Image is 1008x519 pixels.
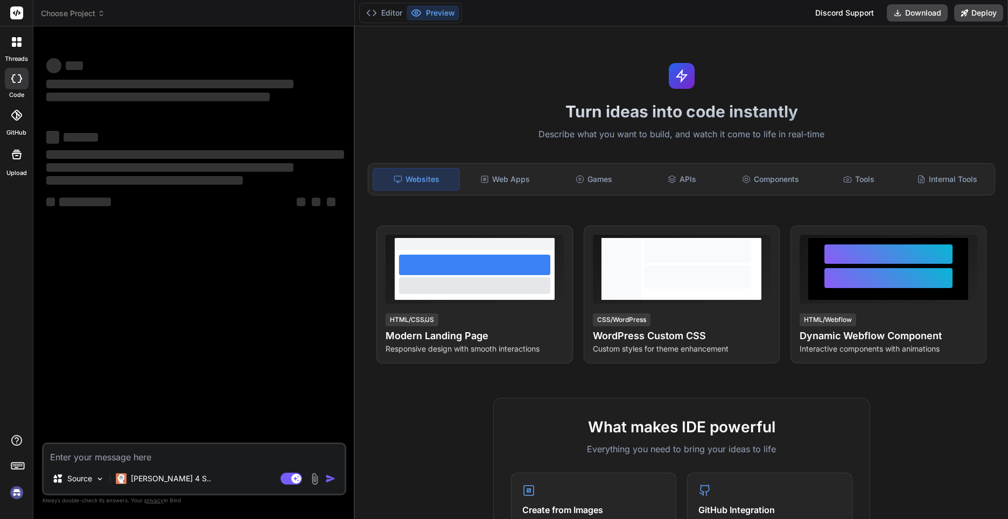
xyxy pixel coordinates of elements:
span: ‌ [46,58,61,73]
img: icon [325,473,336,484]
p: Always double-check its answers. Your in Bind [42,495,346,506]
span: ‌ [46,131,59,144]
span: ‌ [46,80,293,88]
span: ‌ [46,93,270,101]
label: GitHub [6,128,26,137]
span: ‌ [64,133,98,142]
img: attachment [309,473,321,485]
div: Discord Support [809,4,880,22]
h2: What makes IDE powerful [511,416,852,438]
h4: Create from Images [522,503,665,516]
span: ‌ [327,198,335,206]
img: Claude 4 Sonnet [116,473,127,484]
div: Games [550,168,636,191]
span: ‌ [46,163,293,172]
span: Choose Project [41,8,105,19]
div: APIs [639,168,725,191]
p: Custom styles for theme enhancement [593,343,771,354]
img: Pick Models [95,474,104,483]
span: ‌ [59,198,111,206]
div: CSS/WordPress [593,313,650,326]
div: Internal Tools [904,168,990,191]
h1: Turn ideas into code instantly [361,102,1002,121]
button: Deploy [954,4,1003,22]
h4: Dynamic Webflow Component [800,328,977,343]
span: ‌ [46,198,55,206]
span: privacy [144,497,164,503]
p: Source [67,473,92,484]
p: Responsive design with smooth interactions [386,343,563,354]
img: signin [8,483,26,502]
h4: GitHub Integration [698,503,841,516]
button: Preview [407,5,459,20]
div: Web Apps [462,168,548,191]
span: ‌ [46,150,344,159]
label: code [9,90,24,100]
div: HTML/Webflow [800,313,856,326]
div: Components [727,168,814,191]
button: Download [887,4,948,22]
h4: WordPress Custom CSS [593,328,771,343]
button: Editor [362,5,407,20]
div: Tools [816,168,902,191]
div: Websites [373,168,460,191]
span: ‌ [297,198,305,206]
p: [PERSON_NAME] 4 S.. [131,473,211,484]
p: Describe what you want to build, and watch it come to life in real-time [361,128,1002,142]
h4: Modern Landing Page [386,328,563,343]
span: ‌ [66,61,83,70]
p: Everything you need to bring your ideas to life [511,443,852,455]
span: ‌ [46,176,243,185]
div: HTML/CSS/JS [386,313,438,326]
p: Interactive components with animations [800,343,977,354]
label: Upload [6,169,27,178]
span: ‌ [312,198,320,206]
label: threads [5,54,28,64]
